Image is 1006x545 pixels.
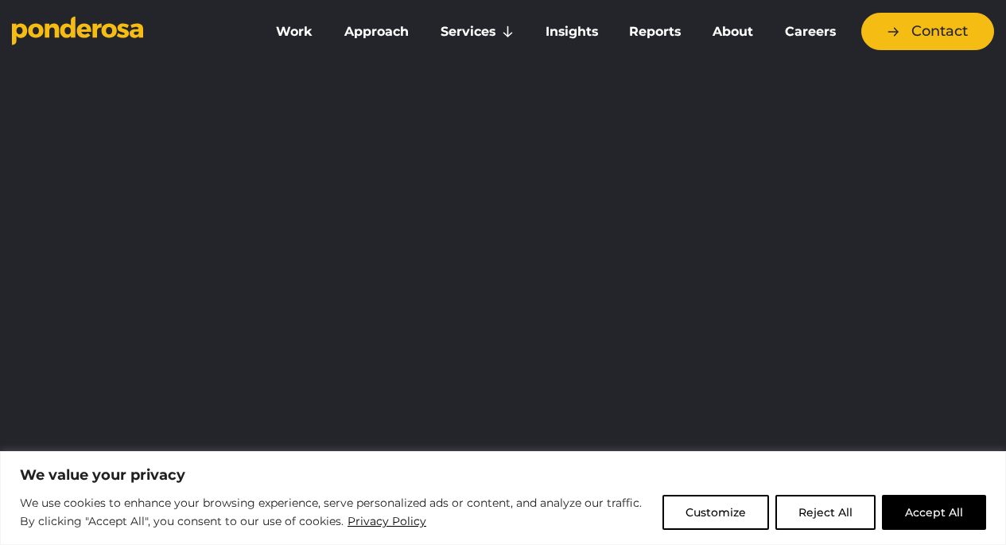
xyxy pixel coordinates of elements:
[12,16,239,48] a: Go to homepage
[700,15,766,49] a: About
[332,15,421,49] a: Approach
[263,15,325,49] a: Work
[20,494,651,531] p: We use cookies to enhance your browsing experience, serve personalized ads or content, and analyz...
[861,13,994,50] a: Contact
[428,15,526,49] a: Services
[533,15,611,49] a: Insights
[20,465,986,485] p: We value your privacy
[772,15,849,49] a: Careers
[617,15,694,49] a: Reports
[662,495,769,530] button: Customize
[775,495,876,530] button: Reject All
[347,512,427,531] a: Privacy Policy
[882,495,986,530] button: Accept All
